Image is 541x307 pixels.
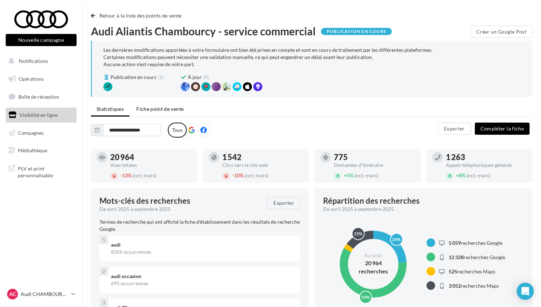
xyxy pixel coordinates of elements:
[18,147,47,153] span: Médiathèque
[111,74,156,81] span: Publication en cours
[111,248,294,256] div: 8356 occurrences
[323,206,518,213] div: De avril 2025 à septembre 2025
[446,153,527,161] div: 1 263
[203,74,209,81] span: (8)
[449,240,502,246] span: recherches Google
[103,46,521,68] div: Les dernières modifications apportées à votre formulaire ont bien été prises en compte et sont en...
[321,28,392,35] div: Publication en cours
[19,76,44,82] span: Opérations
[467,172,490,178] span: (oct.-mars)
[99,218,300,233] p: Termes de recherche qui ont affiché la fiche d'établissement dans les résultats de recherche Google
[99,298,108,307] div: 3
[449,283,461,289] span: 3 052
[99,267,108,276] div: 2
[91,11,185,20] button: Retour à la liste des points de vente
[232,172,234,178] span: -
[111,280,294,287] div: 695 occurrences
[120,172,132,178] span: 13%
[19,58,48,64] span: Notifications
[188,74,202,81] span: À jour
[438,123,471,135] button: Exporter
[334,163,415,168] div: Demandes d'itinéraire
[19,112,58,118] span: Visibilité en ligne
[168,123,187,138] label: Tous
[18,129,44,135] span: Campagnes
[4,89,78,104] a: Boîte de réception
[4,71,78,86] a: Opérations
[449,254,505,260] span: recherches Google
[267,197,300,209] button: Exporter
[449,240,461,246] span: 5 059
[449,268,495,274] span: recherches Maps
[245,172,268,178] span: (oct.-mars)
[111,273,294,280] div: audi occasion
[344,172,354,178] span: 5%
[110,153,191,161] div: 20 964
[323,197,420,205] div: Répartition des recherches
[99,13,182,19] span: Retour à la liste des points de vente
[4,161,78,182] a: PLV et print personnalisable
[9,291,16,298] span: AC
[110,163,191,168] div: Vues totales
[4,54,75,69] button: Notifications
[6,287,77,301] a: AC Audi CHAMBOURCY
[4,125,78,140] a: Campagnes
[158,74,164,81] span: (1)
[99,206,262,213] div: De avril 2025 à septembre 2025
[18,94,59,100] span: Boîte de réception
[449,268,457,274] span: 525
[136,106,184,112] span: Fiche point de vente
[456,172,459,178] span: +
[4,143,78,158] a: Médiathèque
[232,172,244,178] span: 10%
[456,172,466,178] span: 8%
[449,283,499,289] span: recherches Maps
[18,164,74,179] span: PLV et print personnalisable
[120,172,122,178] span: -
[470,26,532,38] button: Créer un Google Post
[111,241,294,248] div: audi
[133,172,156,178] span: (oct.-mars)
[446,163,527,168] div: Appels téléphoniques générés
[99,236,108,244] div: 1
[449,254,464,260] span: 12 328
[517,283,534,300] div: Open Intercom Messenger
[99,197,190,205] span: Mots-clés des recherches
[334,153,415,161] div: 775
[6,34,77,46] button: Nouvelle campagne
[475,123,530,135] button: Compléter la fiche
[4,108,78,123] a: Visibilité en ligne
[222,163,303,168] div: Clics vers le site web
[91,26,316,36] span: Audi Aliantis Chambourcy - service commercial
[21,291,68,298] p: Audi CHAMBOURCY
[344,172,347,178] span: +
[355,172,378,178] span: (oct.-mars)
[222,153,303,161] div: 1 542
[472,125,532,131] a: Compléter la fiche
